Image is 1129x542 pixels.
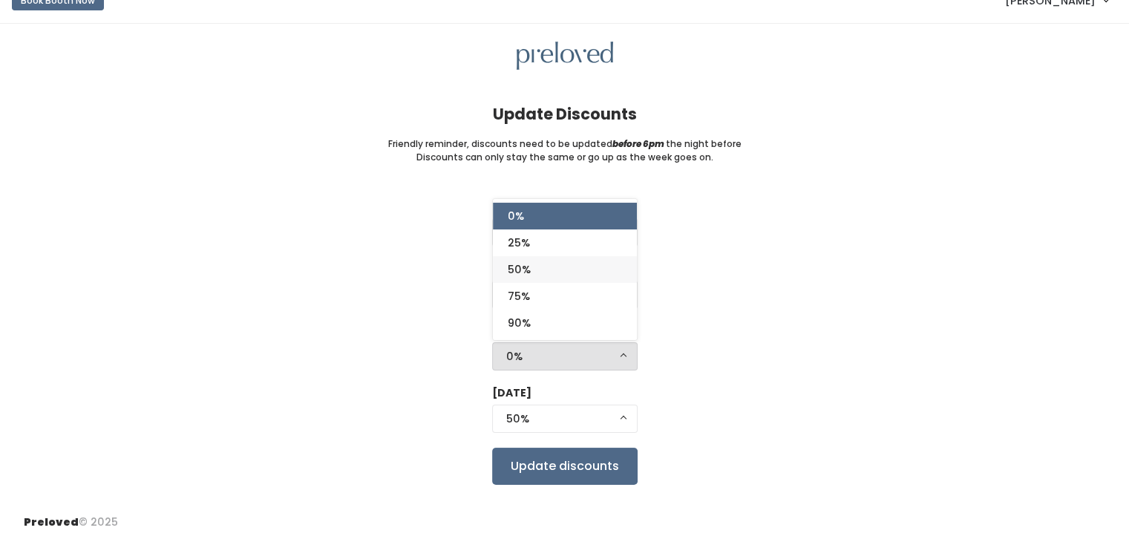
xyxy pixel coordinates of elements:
input: Update discounts [492,448,638,485]
div: 50% [506,411,624,427]
button: 50% [492,405,638,433]
small: Discounts can only stay the same or go up as the week goes on. [416,151,713,164]
span: 75% [508,288,530,304]
span: Preloved [24,515,79,529]
span: 25% [508,235,530,251]
span: 50% [508,261,531,278]
img: preloved logo [517,42,613,71]
small: Friendly reminder, discounts need to be updated the night before [388,137,742,151]
button: 0% [492,342,638,370]
i: before 6pm [612,137,664,150]
span: 0% [508,208,524,224]
span: 90% [508,315,531,331]
label: [DATE] [492,385,531,401]
div: 0% [506,348,624,365]
div: © 2025 [24,503,118,530]
h4: Update Discounts [493,105,637,123]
